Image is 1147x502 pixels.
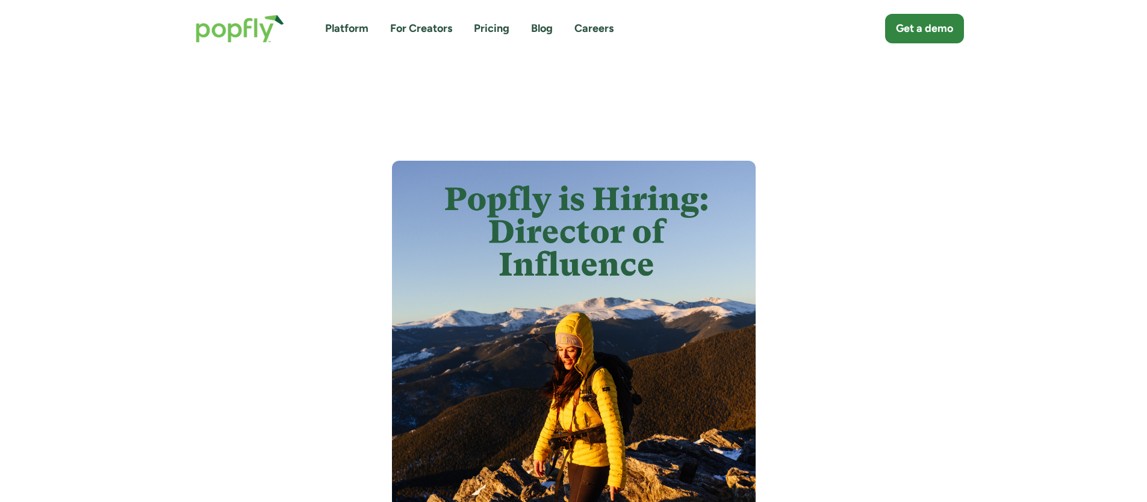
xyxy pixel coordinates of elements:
[896,21,953,36] div: Get a demo
[574,21,614,36] a: Careers
[474,21,509,36] a: Pricing
[531,21,553,36] a: Blog
[184,2,296,55] a: home
[325,21,368,36] a: Platform
[390,21,452,36] a: For Creators
[885,14,964,43] a: Get a demo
